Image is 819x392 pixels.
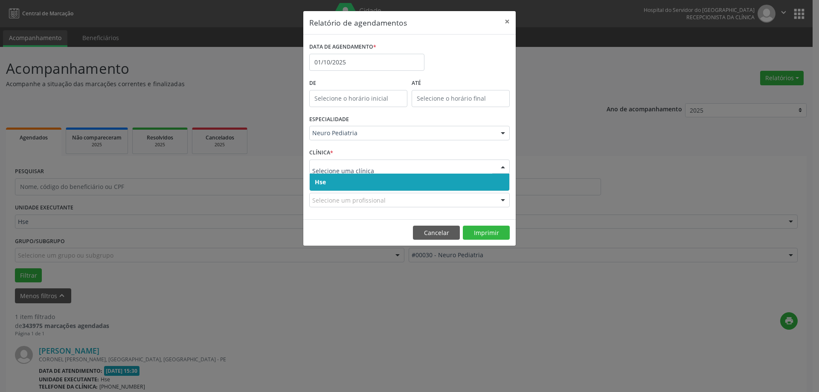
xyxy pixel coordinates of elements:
span: Selecione um profissional [312,196,386,205]
label: ATÉ [412,77,510,90]
span: Neuro Pediatria [312,129,492,137]
input: Selecione o horário final [412,90,510,107]
button: Cancelar [413,226,460,240]
input: Selecione uma data ou intervalo [309,54,424,71]
button: Imprimir [463,226,510,240]
span: Hse [315,178,326,186]
input: Selecione o horário inicial [309,90,407,107]
button: Close [499,11,516,32]
input: Selecione uma clínica [312,163,492,180]
label: De [309,77,407,90]
h5: Relatório de agendamentos [309,17,407,28]
label: CLÍNICA [309,146,333,160]
label: ESPECIALIDADE [309,113,349,126]
label: DATA DE AGENDAMENTO [309,41,376,54]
